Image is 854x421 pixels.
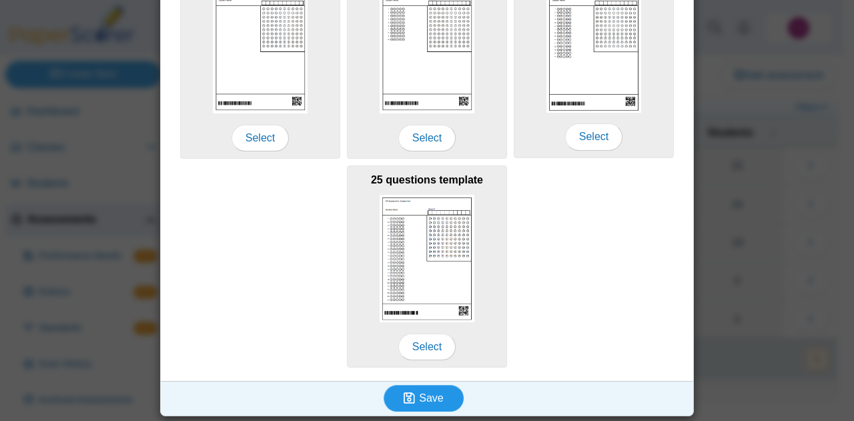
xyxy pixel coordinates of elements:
span: Select [232,125,289,151]
span: Select [565,123,622,150]
span: Save [419,392,443,404]
span: Select [398,334,456,360]
img: scan_sheet_25_questions.png [380,195,474,323]
span: Select [398,125,456,151]
button: Save [384,385,464,412]
b: 25 questions template [371,174,483,185]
